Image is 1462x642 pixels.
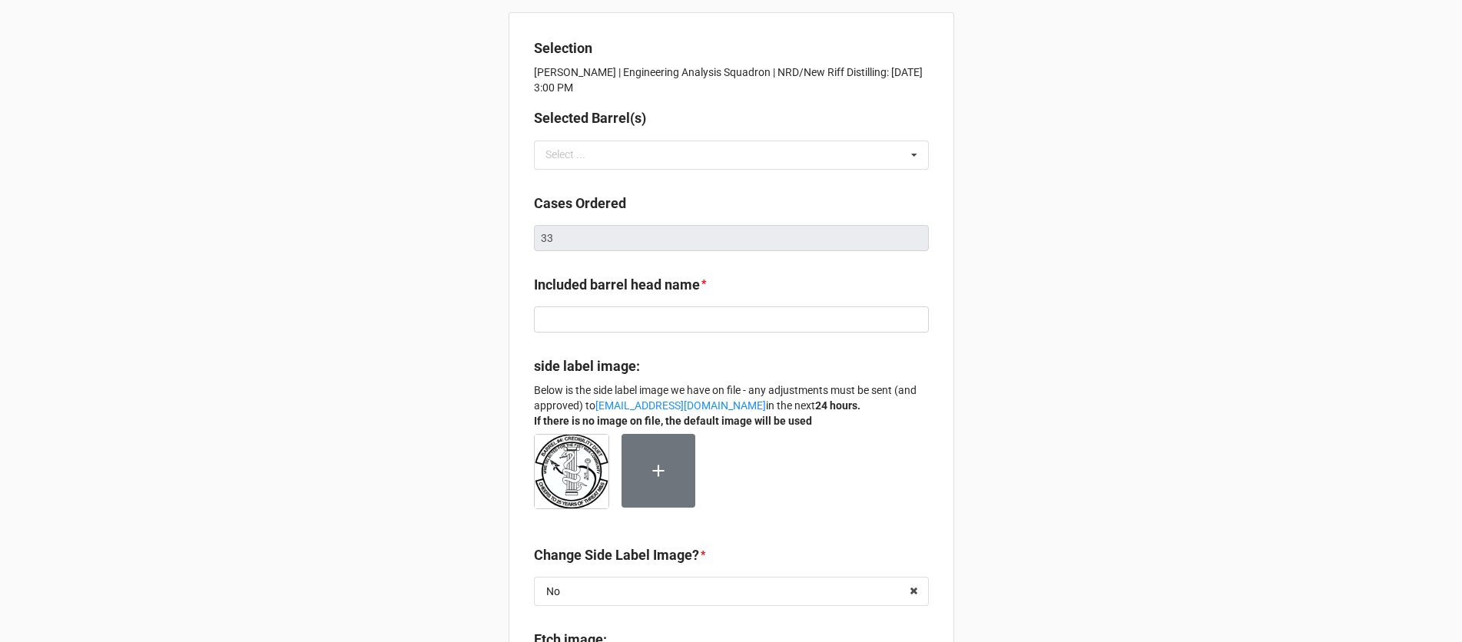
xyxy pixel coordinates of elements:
[534,356,640,377] label: side label image:
[815,399,860,412] strong: 24 hours.
[534,65,929,95] p: [PERSON_NAME] | Engineering Analysis Squadron | NRD/New Riff Distilling: [DATE] 3:00 PM
[546,586,560,597] div: No
[534,274,700,296] label: Included barrel head name
[534,40,592,56] b: Selection
[534,434,622,521] div: 25YearsBarrel4SideCredibility_Final.png
[534,382,929,429] p: Below is the side label image we have on file - any adjustments must be sent (and approved) to in...
[534,544,699,566] label: Change Side Label Image?
[535,435,608,508] img: 1UPX384aJFY3_DRRdSyp0yhSiu9nTsbfbAlw5oUWXsk
[542,146,608,164] div: Select ...
[534,108,646,129] label: Selected Barrel(s)
[534,415,812,427] strong: If there is no image on file, the default image will be used
[534,193,626,214] label: Cases Ordered
[595,399,766,412] a: [EMAIL_ADDRESS][DOMAIN_NAME]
